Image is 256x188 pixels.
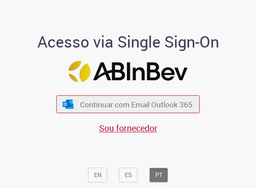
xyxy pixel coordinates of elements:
button: ícone Azure/Microsoft 360 Continuar com Email Outlook 365 [57,96,200,113]
a: Sou fornecedor [99,123,157,134]
img: ícone Azure/Microsoft 360 [62,99,74,109]
button: ES [119,167,138,182]
button: EN [88,167,107,182]
img: Logo ABInBev [69,61,188,82]
span: Continuar com Email Outlook 365 [80,99,193,109]
h1: Acesso via Single Sign-On [7,33,249,51]
button: PT [150,167,168,182]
